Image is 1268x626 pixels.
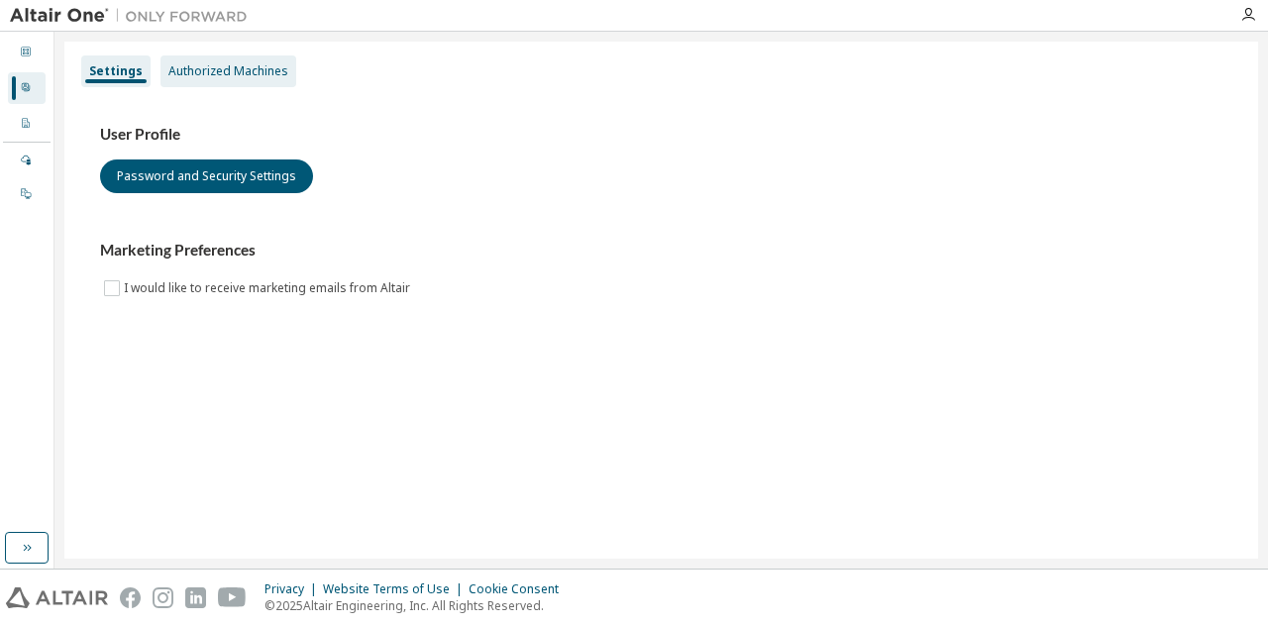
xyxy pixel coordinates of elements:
[185,587,206,608] img: linkedin.svg
[124,276,414,300] label: I would like to receive marketing emails from Altair
[323,581,469,597] div: Website Terms of Use
[8,37,46,68] div: Dashboard
[264,597,571,614] p: © 2025 Altair Engineering, Inc. All Rights Reserved.
[153,587,173,608] img: instagram.svg
[8,145,46,176] div: Managed
[469,581,571,597] div: Cookie Consent
[120,587,141,608] img: facebook.svg
[8,178,46,210] div: On Prem
[100,241,1222,261] h3: Marketing Preferences
[264,581,323,597] div: Privacy
[100,159,313,193] button: Password and Security Settings
[8,108,46,140] div: Company Profile
[168,63,288,79] div: Authorized Machines
[218,587,247,608] img: youtube.svg
[89,63,143,79] div: Settings
[6,587,108,608] img: altair_logo.svg
[10,6,258,26] img: Altair One
[100,125,1222,145] h3: User Profile
[8,72,46,104] div: User Profile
